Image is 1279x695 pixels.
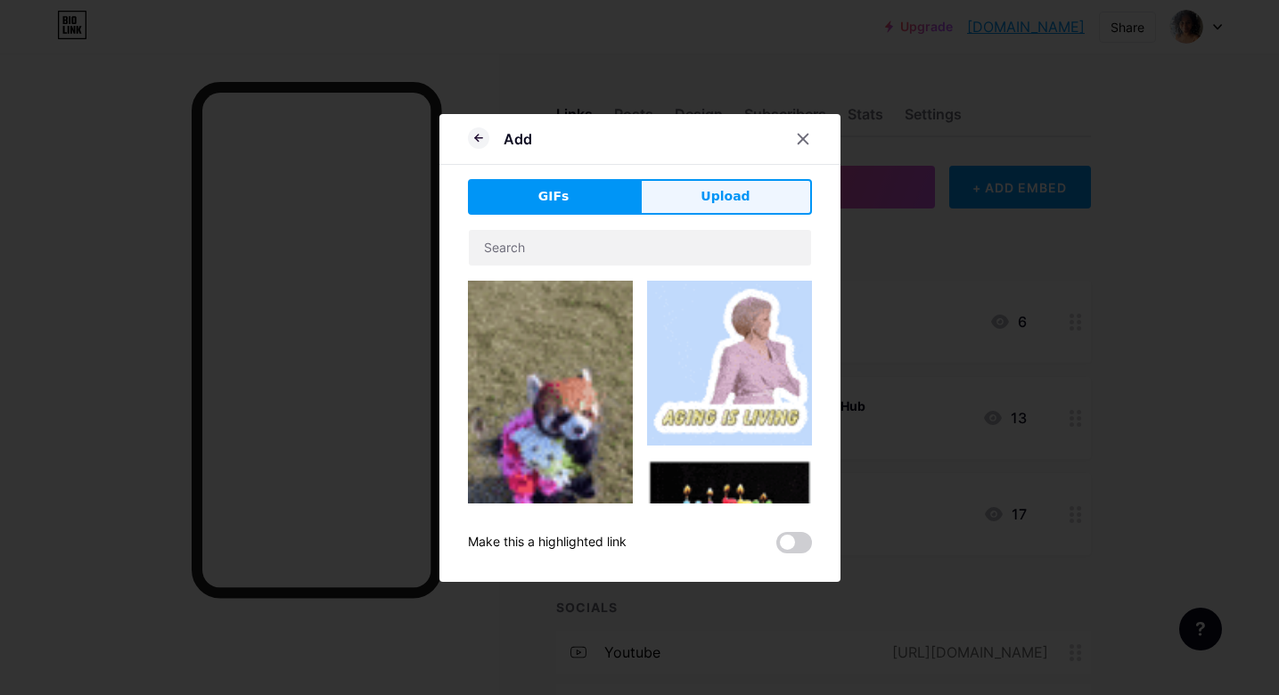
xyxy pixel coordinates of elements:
[469,230,811,266] input: Search
[468,179,640,215] button: GIFs
[640,179,812,215] button: Upload
[538,187,570,206] span: GIFs
[701,187,750,206] span: Upload
[468,532,627,553] div: Make this a highlighted link
[468,281,633,575] img: Gihpy
[647,460,812,578] img: Gihpy
[647,281,812,446] img: Gihpy
[504,128,532,150] div: Add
